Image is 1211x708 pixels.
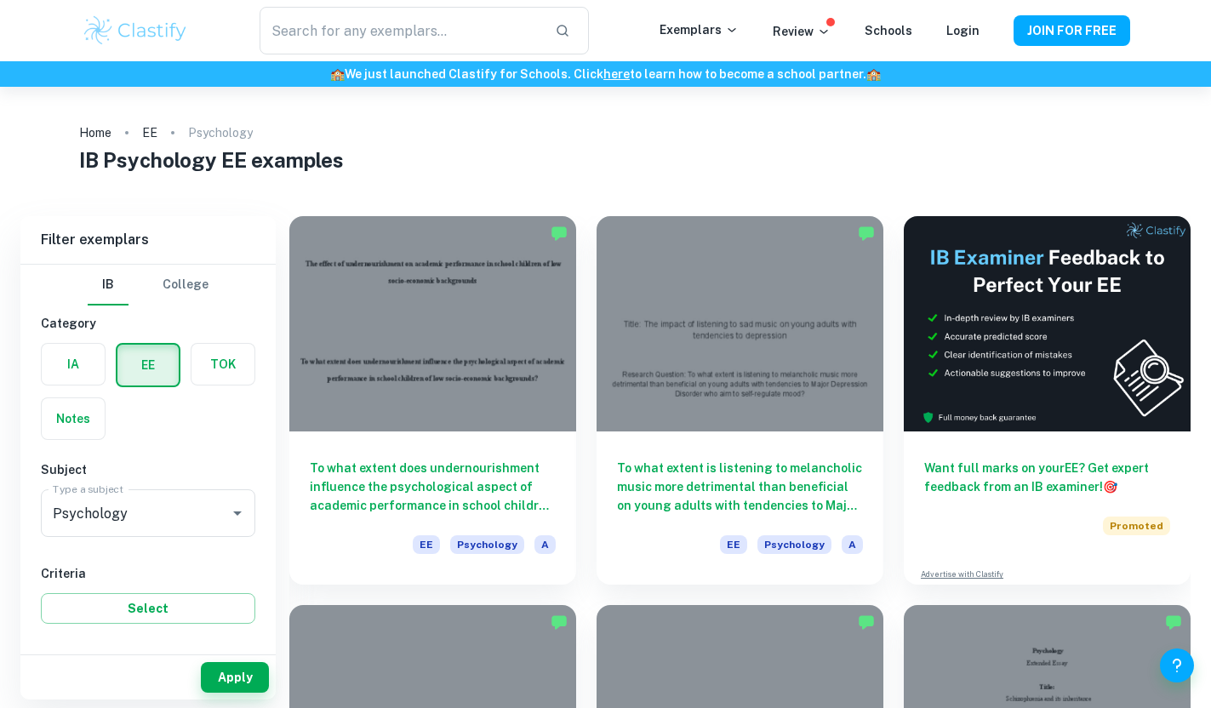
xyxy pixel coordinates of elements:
h6: Category [41,314,255,333]
span: A [842,535,863,554]
a: Schools [865,24,912,37]
a: Advertise with Clastify [921,568,1003,580]
div: Filter type choice [88,265,208,305]
button: Open [226,501,249,525]
img: Marked [1165,614,1182,631]
a: Home [79,121,111,145]
img: Thumbnail [904,216,1191,431]
h6: We just launched Clastify for Schools. Click to learn how to become a school partner. [3,65,1208,83]
a: To what extent does undernourishment influence the psychological aspect of academic performance i... [289,216,576,585]
span: EE [413,535,440,554]
img: Marked [551,614,568,631]
label: Type a subject [53,482,123,496]
input: Search for any exemplars... [260,7,540,54]
span: 🏫 [866,67,881,81]
span: 🏫 [330,67,345,81]
img: Marked [858,225,875,242]
img: Marked [858,614,875,631]
button: JOIN FOR FREE [1014,15,1130,46]
h6: Criteria [41,564,255,583]
a: To what extent is listening to melancholic music more detrimental than beneficial on young adults... [597,216,883,585]
a: here [603,67,630,81]
h6: To what extent does undernourishment influence the psychological aspect of academic performance i... [310,459,556,515]
h6: Subject [41,460,255,479]
span: A [534,535,556,554]
p: Exemplars [660,20,739,39]
button: IB [88,265,129,305]
span: Psychology [450,535,524,554]
span: Promoted [1103,517,1170,535]
h6: Grade [41,644,255,663]
h6: Filter exemplars [20,216,276,264]
h1: IB Psychology EE examples [79,145,1133,175]
a: EE [142,121,157,145]
button: College [163,265,208,305]
p: Review [773,22,831,41]
p: Psychology [188,123,253,142]
img: Marked [551,225,568,242]
h6: Want full marks on your EE ? Get expert feedback from an IB examiner! [924,459,1170,496]
button: Select [41,593,255,624]
button: Apply [201,662,269,693]
button: Notes [42,398,105,439]
button: EE [117,345,179,385]
img: Clastify logo [82,14,190,48]
button: IA [42,344,105,385]
span: EE [720,535,747,554]
a: Want full marks on yourEE? Get expert feedback from an IB examiner!PromotedAdvertise with Clastify [904,216,1191,585]
a: Login [946,24,980,37]
h6: To what extent is listening to melancholic music more detrimental than beneficial on young adults... [617,459,863,515]
button: TOK [191,344,254,385]
button: Help and Feedback [1160,648,1194,682]
span: Psychology [757,535,831,554]
span: 🎯 [1103,480,1117,494]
